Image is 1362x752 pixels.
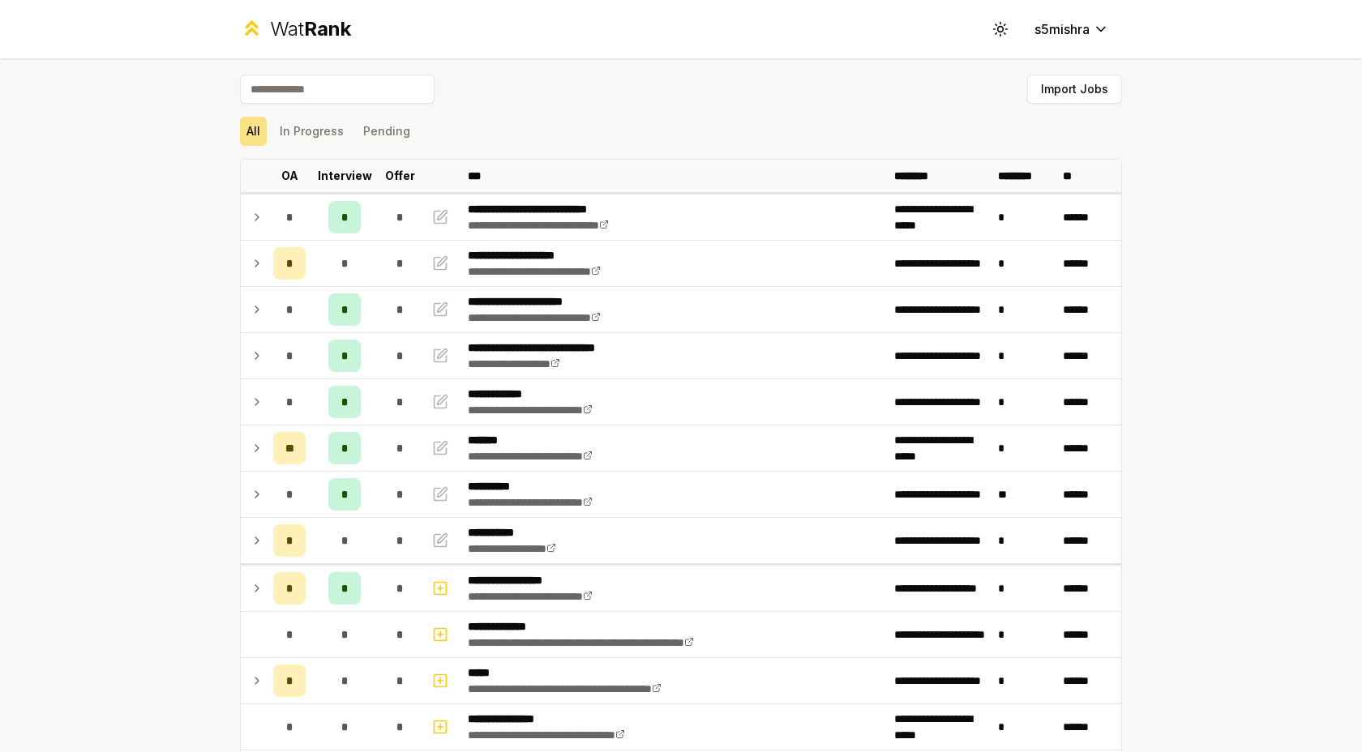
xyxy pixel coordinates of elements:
a: WatRank [240,16,351,42]
span: Rank [304,17,351,41]
button: Import Jobs [1027,75,1122,104]
button: Pending [357,117,417,146]
button: All [240,117,267,146]
button: In Progress [273,117,350,146]
p: Offer [385,168,415,184]
p: Interview [318,168,372,184]
span: s5mishra [1034,19,1090,39]
button: s5mishra [1021,15,1122,44]
p: OA [281,168,298,184]
div: Wat [270,16,351,42]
